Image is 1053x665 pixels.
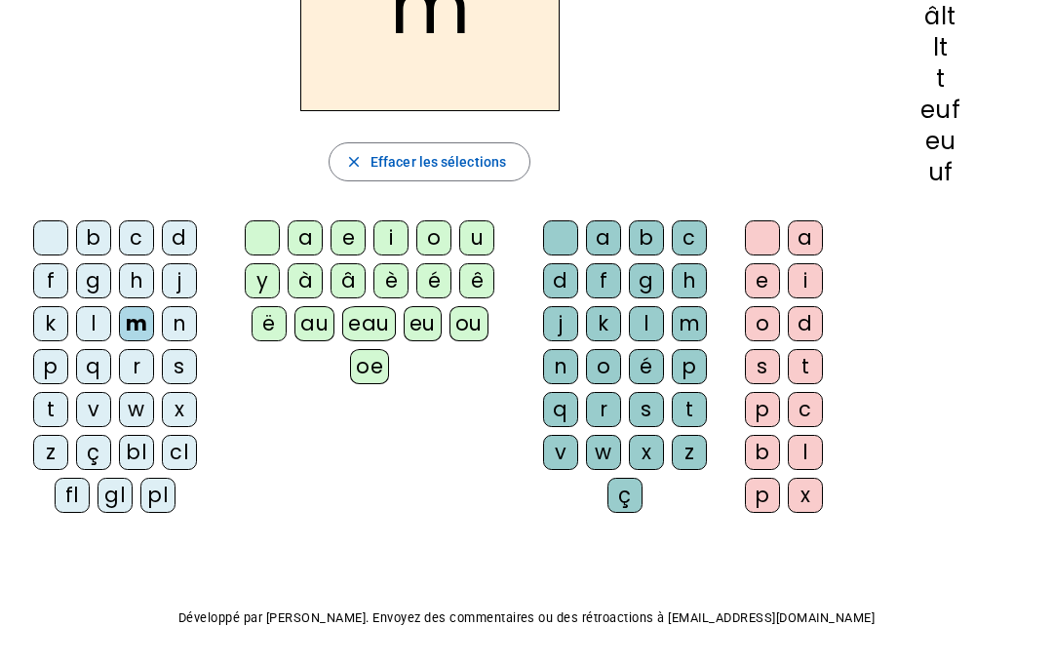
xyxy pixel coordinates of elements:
div: p [745,393,780,428]
div: r [119,350,154,385]
div: o [745,307,780,342]
button: Effacer les sélections [329,143,530,182]
div: g [76,264,111,299]
span: Effacer les sélections [370,151,506,175]
div: s [162,350,197,385]
div: x [788,479,823,514]
div: o [586,350,621,385]
div: j [162,264,197,299]
div: v [76,393,111,428]
div: t [672,393,707,428]
div: eu [859,131,1022,154]
div: lt [859,37,1022,60]
div: w [119,393,154,428]
div: a [288,221,323,256]
div: t [788,350,823,385]
div: s [745,350,780,385]
div: x [629,436,664,471]
div: bl [119,436,154,471]
div: l [788,436,823,471]
div: eau [342,307,396,342]
div: pl [140,479,175,514]
div: fl [55,479,90,514]
div: gl [97,479,133,514]
div: d [543,264,578,299]
div: q [76,350,111,385]
div: c [788,393,823,428]
div: m [119,307,154,342]
div: a [586,221,621,256]
div: ç [76,436,111,471]
div: â [331,264,366,299]
div: z [33,436,68,471]
div: x [162,393,197,428]
div: ou [449,307,488,342]
div: m [672,307,707,342]
div: cl [162,436,197,471]
div: w [586,436,621,471]
div: l [76,307,111,342]
div: o [416,221,451,256]
div: g [629,264,664,299]
div: âlt [859,6,1022,29]
div: ê [459,264,494,299]
div: s [629,393,664,428]
div: l [629,307,664,342]
div: e [745,264,780,299]
div: c [672,221,707,256]
div: n [543,350,578,385]
div: k [33,307,68,342]
div: z [672,436,707,471]
div: h [672,264,707,299]
div: é [416,264,451,299]
div: euf [859,99,1022,123]
p: Développé par [PERSON_NAME]. Envoyez des commentaires ou des rétroactions à [EMAIL_ADDRESS][DOMAI... [16,607,1037,631]
div: e [331,221,366,256]
div: a [788,221,823,256]
div: q [543,393,578,428]
div: oe [350,350,389,385]
div: d [788,307,823,342]
div: f [33,264,68,299]
div: v [543,436,578,471]
div: h [119,264,154,299]
div: c [119,221,154,256]
div: ë [252,307,287,342]
div: k [586,307,621,342]
div: d [162,221,197,256]
div: é [629,350,664,385]
div: y [245,264,280,299]
div: n [162,307,197,342]
div: b [745,436,780,471]
div: au [294,307,334,342]
div: t [33,393,68,428]
div: b [76,221,111,256]
div: p [672,350,707,385]
div: b [629,221,664,256]
div: j [543,307,578,342]
div: u [459,221,494,256]
div: r [586,393,621,428]
div: i [788,264,823,299]
div: i [373,221,409,256]
div: à [288,264,323,299]
div: uf [859,162,1022,185]
div: p [745,479,780,514]
div: è [373,264,409,299]
div: f [586,264,621,299]
mat-icon: close [345,154,363,172]
div: eu [404,307,442,342]
div: ç [607,479,643,514]
div: t [859,68,1022,92]
div: p [33,350,68,385]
